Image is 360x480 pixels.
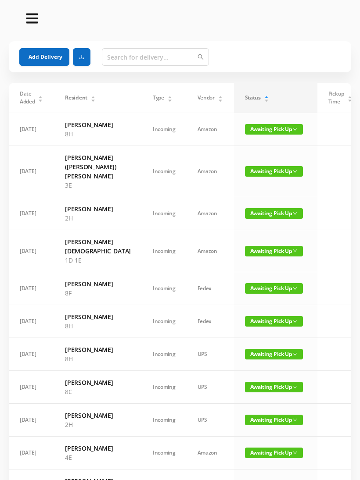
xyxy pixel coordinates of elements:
div: Sort [264,95,269,100]
span: Pickup Time [328,90,344,106]
td: Fedex [187,272,234,305]
p: 3E [65,181,131,190]
i: icon: caret-up [347,95,352,97]
i: icon: caret-down [167,98,172,101]
i: icon: down [293,211,297,216]
td: [DATE] [9,404,54,437]
td: [DATE] [9,338,54,371]
p: 8F [65,288,131,298]
h6: [PERSON_NAME] [65,120,131,129]
h6: [PERSON_NAME] [65,345,131,354]
i: icon: down [293,169,297,174]
td: Amazon [187,146,234,197]
p: 1D-1E [65,256,131,265]
span: Awaiting Pick Up [245,283,303,294]
td: Incoming [142,146,187,197]
input: Search for delivery... [102,48,209,66]
span: Awaiting Pick Up [245,124,303,135]
span: Resident [65,94,87,102]
span: Awaiting Pick Up [245,415,303,425]
td: [DATE] [9,113,54,146]
p: 8H [65,321,131,331]
td: UPS [187,404,234,437]
span: Type [153,94,164,102]
i: icon: caret-up [264,95,269,97]
td: Incoming [142,230,187,272]
i: icon: down [293,286,297,291]
span: Awaiting Pick Up [245,316,303,327]
div: Sort [347,95,353,100]
p: 4E [65,453,131,462]
td: Incoming [142,437,187,469]
p: 2H [65,213,131,223]
span: Awaiting Pick Up [245,166,303,177]
span: Vendor [198,94,215,102]
h6: [PERSON_NAME] [65,312,131,321]
td: [DATE] [9,146,54,197]
i: icon: caret-up [90,95,95,97]
span: Awaiting Pick Up [245,246,303,256]
h6: [PERSON_NAME] [65,378,131,387]
button: Add Delivery [19,48,69,66]
i: icon: caret-down [264,98,269,101]
span: Awaiting Pick Up [245,382,303,392]
i: icon: down [293,418,297,422]
i: icon: caret-down [90,98,95,101]
i: icon: search [198,54,204,60]
td: UPS [187,338,234,371]
td: [DATE] [9,437,54,469]
p: 8H [65,354,131,363]
i: icon: caret-down [38,98,43,101]
i: icon: down [293,385,297,389]
i: icon: caret-up [38,95,43,97]
td: UPS [187,371,234,404]
p: 8C [65,387,131,396]
td: [DATE] [9,305,54,338]
i: icon: down [293,352,297,356]
p: 8H [65,129,131,139]
td: Incoming [142,272,187,305]
span: Awaiting Pick Up [245,208,303,219]
span: Status [245,94,261,102]
h6: [PERSON_NAME] ([PERSON_NAME]) [PERSON_NAME] [65,153,131,181]
i: icon: caret-up [218,95,223,97]
td: [DATE] [9,197,54,230]
i: icon: down [293,249,297,253]
span: Date Added [20,90,35,106]
i: icon: down [293,451,297,455]
i: icon: down [293,127,297,132]
td: Amazon [187,113,234,146]
td: Amazon [187,230,234,272]
button: icon: download [73,48,90,66]
td: Incoming [142,113,187,146]
td: Amazon [187,197,234,230]
td: Fedex [187,305,234,338]
h6: [PERSON_NAME] [65,279,131,288]
td: [DATE] [9,230,54,272]
td: Incoming [142,371,187,404]
td: Amazon [187,437,234,469]
i: icon: caret-down [347,98,352,101]
td: [DATE] [9,272,54,305]
td: Incoming [142,404,187,437]
p: 2H [65,420,131,429]
i: icon: caret-down [218,98,223,101]
span: Awaiting Pick Up [245,448,303,458]
td: [DATE] [9,371,54,404]
i: icon: down [293,319,297,324]
div: Sort [90,95,96,100]
td: Incoming [142,338,187,371]
div: Sort [167,95,173,100]
span: Awaiting Pick Up [245,349,303,359]
div: Sort [218,95,223,100]
td: Incoming [142,305,187,338]
h6: [PERSON_NAME][DEMOGRAPHIC_DATA] [65,237,131,256]
h6: [PERSON_NAME] [65,204,131,213]
div: Sort [38,95,43,100]
h6: [PERSON_NAME] [65,411,131,420]
td: Incoming [142,197,187,230]
i: icon: caret-up [167,95,172,97]
h6: [PERSON_NAME] [65,444,131,453]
